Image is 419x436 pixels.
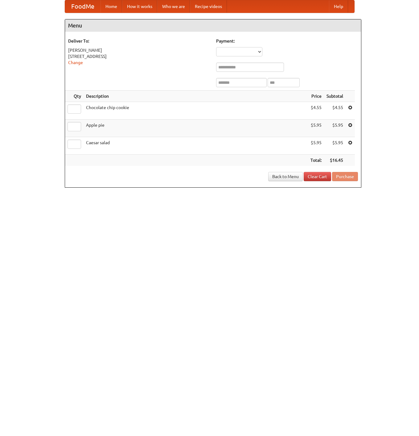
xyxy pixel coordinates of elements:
[68,38,210,44] h5: Deliver To:
[190,0,227,13] a: Recipe videos
[308,91,324,102] th: Price
[122,0,157,13] a: How it works
[324,137,346,155] td: $5.95
[84,137,308,155] td: Caesar salad
[324,91,346,102] th: Subtotal
[324,155,346,166] th: $16.45
[308,102,324,120] td: $4.55
[308,120,324,137] td: $5.95
[84,120,308,137] td: Apple pie
[324,120,346,137] td: $5.95
[101,0,122,13] a: Home
[68,47,210,53] div: [PERSON_NAME]
[329,0,348,13] a: Help
[324,102,346,120] td: $4.55
[65,19,361,32] h4: Menu
[268,172,303,181] a: Back to Menu
[304,172,331,181] a: Clear Cart
[157,0,190,13] a: Who we are
[84,102,308,120] td: Chocolate chip cookie
[332,172,358,181] button: Purchase
[308,137,324,155] td: $5.95
[84,91,308,102] th: Description
[68,53,210,59] div: [STREET_ADDRESS]
[308,155,324,166] th: Total:
[65,0,101,13] a: FoodMe
[68,60,83,65] a: Change
[65,91,84,102] th: Qty
[216,38,358,44] h5: Payment:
